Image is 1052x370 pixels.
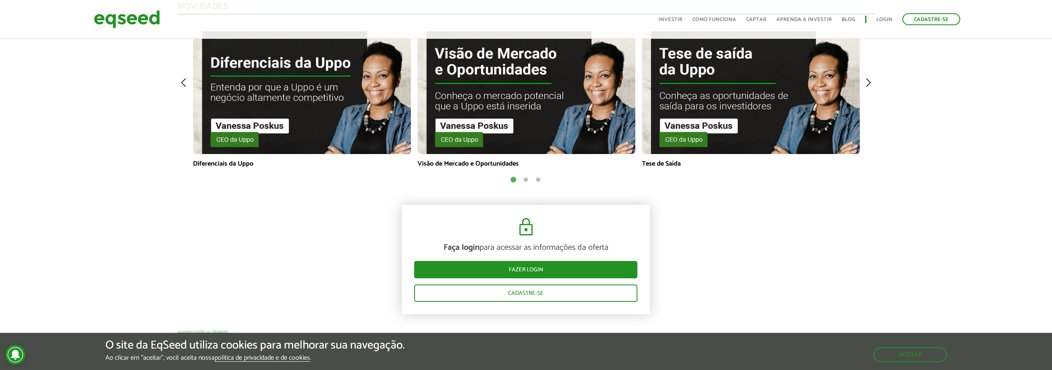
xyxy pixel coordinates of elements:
[534,176,542,184] button: 3 of 3
[193,160,411,168] p: Diferenciais da Uppo
[876,17,892,22] a: Login
[215,355,310,362] a: política de privacidade e de cookies
[193,31,411,154] img: maxresdefault.jpg
[417,160,635,168] p: Visão de Mercado e Oportunidades
[902,13,960,25] a: Cadastre-se
[746,17,766,22] a: Captar
[105,339,405,352] h5: O site da EqSeed utiliza cookies para melhorar sua navegação.
[516,217,536,237] img: cadeado.svg
[873,347,947,362] button: Aceitar
[414,261,637,278] a: Fazer login
[177,31,190,133] img: arrow-left.svg
[776,17,832,22] a: Aprenda a investir
[522,176,530,184] button: 2 of 3
[692,17,736,22] a: Como funciona
[862,31,875,133] img: arrow-right.svg
[509,176,518,184] button: 1 of 3
[842,17,855,22] a: Blog
[642,160,860,168] p: Tese de Saída
[414,243,637,253] p: para acessar as informações da oferta
[94,8,160,30] img: EqSeed
[417,31,635,154] img: maxresdefault.jpg
[658,17,682,22] a: Investir
[105,354,405,362] p: Ao clicar em "aceitar", você aceita nossa .
[642,31,860,154] img: maxresdefault.jpg
[414,285,637,302] a: Cadastre-se
[444,241,479,254] strong: Faça login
